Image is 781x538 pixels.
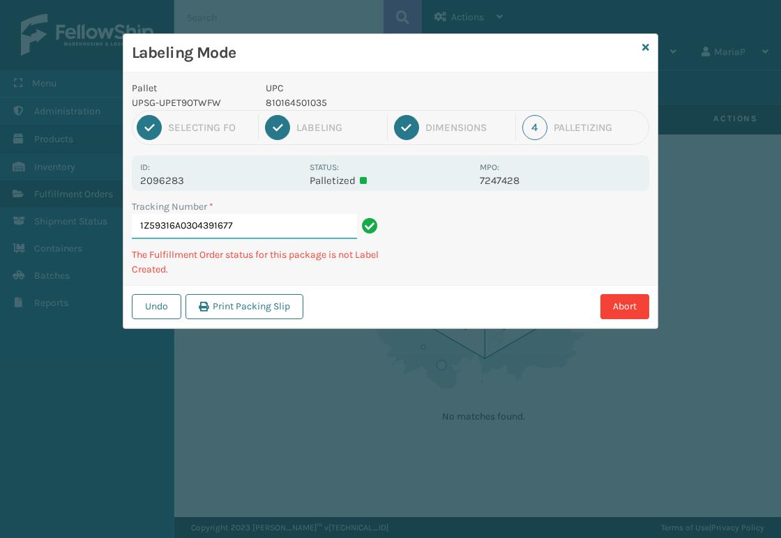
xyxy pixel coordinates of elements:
[168,121,252,134] div: Selecting FO
[554,121,644,134] div: Palletizing
[425,121,509,134] div: Dimensions
[480,174,641,187] p: 7247428
[140,162,150,172] label: Id:
[132,43,637,63] h3: Labeling Mode
[185,294,303,319] button: Print Packing Slip
[132,199,213,214] label: Tracking Number
[522,115,547,140] div: 4
[266,95,471,110] p: 810164501035
[265,115,290,140] div: 2
[140,174,301,187] p: 2096283
[132,95,249,110] p: UPSG-UPET9OTWFW
[480,162,499,172] label: MPO:
[600,294,649,319] button: Abort
[310,174,471,187] p: Palletized
[137,115,162,140] div: 1
[310,162,339,172] label: Status:
[132,247,382,277] p: The Fulfillment Order status for this package is not Label Created.
[394,115,419,140] div: 3
[132,294,181,319] button: Undo
[266,81,471,95] p: UPC
[132,81,249,95] p: Pallet
[296,121,380,134] div: Labeling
